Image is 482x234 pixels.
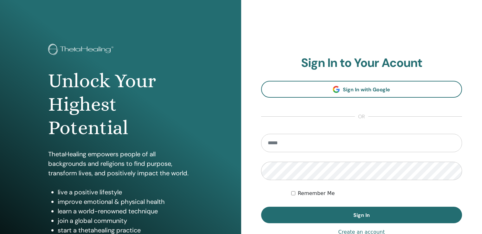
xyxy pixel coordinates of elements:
[291,190,462,197] div: Keep me authenticated indefinitely or until I manually logout
[58,206,193,216] li: learn a world-renowned technique
[298,190,335,197] label: Remember Me
[355,113,368,120] span: or
[48,149,193,178] p: ThetaHealing empowers people of all backgrounds and religions to find purpose, transform lives, a...
[58,197,193,206] li: improve emotional & physical health
[261,81,462,98] a: Sign In with Google
[353,212,370,218] span: Sign In
[261,207,462,223] button: Sign In
[343,86,390,93] span: Sign In with Google
[58,187,193,197] li: live a positive lifestyle
[58,216,193,225] li: join a global community
[48,69,193,140] h1: Unlock Your Highest Potential
[261,56,462,70] h2: Sign In to Your Acount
